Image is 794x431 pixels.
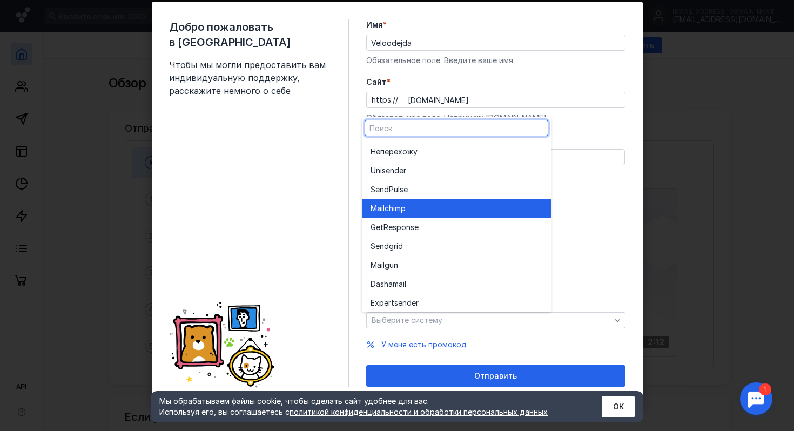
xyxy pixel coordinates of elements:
span: Не [371,146,380,157]
button: Unisender [362,161,551,180]
span: l [405,279,406,289]
span: Ex [371,298,379,308]
button: GetResponse [362,218,551,237]
span: etResponse [376,222,419,233]
div: Мы обрабатываем файлы cookie, чтобы сделать сайт удобнее для вас. Используя его, вы соглашаетесь c [159,396,575,417]
span: Unisende [371,165,403,176]
button: У меня есть промокод [381,339,467,350]
button: Отправить [366,365,625,387]
input: Поиск [365,120,548,136]
button: Dashamail [362,274,551,293]
a: политикой конфиденциальности и обработки персональных данных [290,407,548,416]
span: e [403,184,408,195]
button: ОК [602,396,635,417]
div: grid [362,139,551,312]
span: У меня есть промокод [381,340,467,349]
span: id [396,241,403,252]
span: Добро пожаловать в [GEOGRAPHIC_DATA] [169,19,331,50]
span: SendPuls [371,184,403,195]
span: Mail [371,260,385,271]
span: Отправить [474,372,517,381]
span: p [401,203,406,214]
span: перехожу [380,146,418,157]
span: Выберите систему [372,315,442,325]
div: 1 [24,6,37,18]
span: Mailchim [371,203,401,214]
div: Обязательное поле. Введите ваше имя [366,55,625,66]
span: Имя [366,19,383,30]
div: Обязательное поле. Например: [DOMAIN_NAME] [366,112,625,123]
span: r [403,165,406,176]
button: Mailchimp [362,199,551,218]
button: SendPulse [362,180,551,199]
span: Cайт [366,77,387,87]
button: Mailgun [362,255,551,274]
span: pertsender [379,298,419,308]
span: Чтобы мы могли предоставить вам индивидуальную поддержку, расскажите немного о себе [169,58,331,97]
span: Sendgr [371,241,396,252]
span: G [371,222,376,233]
button: Неперехожу [362,142,551,161]
span: gun [385,260,398,271]
button: Sendgrid [362,237,551,255]
button: Выберите систему [366,312,625,328]
span: Dashamai [371,279,405,289]
button: Expertsender [362,293,551,312]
